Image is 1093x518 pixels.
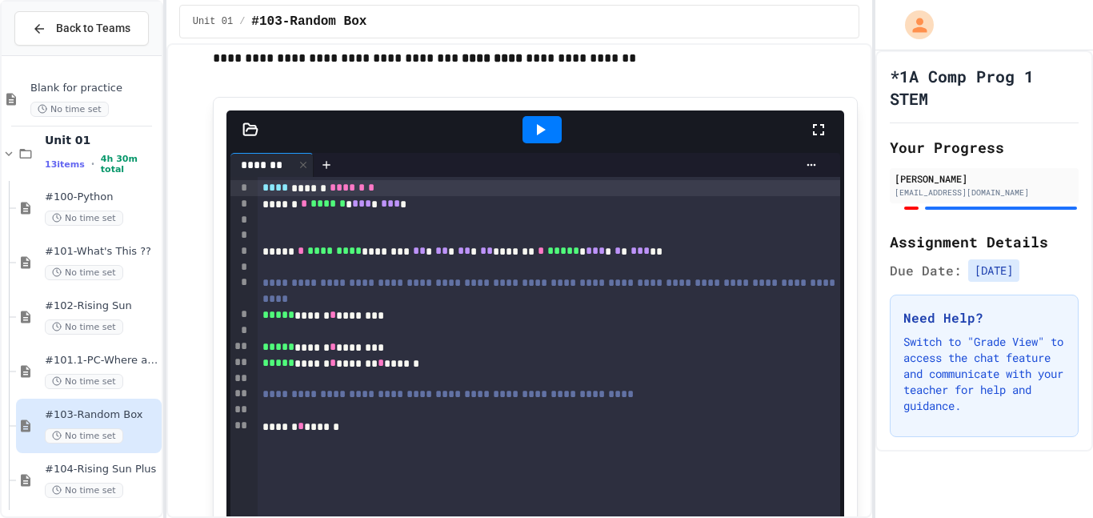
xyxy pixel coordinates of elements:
span: #102-Rising Sun [45,299,158,313]
span: No time set [45,265,123,280]
span: No time set [30,102,109,117]
span: #101.1-PC-Where am I? [45,354,158,367]
span: Due Date: [890,261,962,280]
span: 4h 30m total [101,154,158,175]
span: Blank for practice [30,82,158,95]
span: #101-What's This ?? [45,245,158,259]
span: No time set [45,319,123,335]
span: No time set [45,374,123,389]
div: [EMAIL_ADDRESS][DOMAIN_NAME] [895,187,1074,199]
span: Unit 01 [193,15,233,28]
span: Back to Teams [56,20,130,37]
h2: Your Progress [890,136,1079,159]
span: • [91,158,94,171]
span: #104-Rising Sun Plus [45,463,158,476]
h3: Need Help? [903,308,1065,327]
span: No time set [45,211,123,226]
h1: *1A Comp Prog 1 STEM [890,65,1079,110]
span: No time set [45,483,123,498]
span: Unit 01 [45,133,158,147]
span: No time set [45,428,123,444]
button: Back to Teams [14,11,149,46]
span: #103-Random Box [251,12,366,31]
div: My Account [888,6,938,43]
span: 13 items [45,159,85,170]
h2: Assignment Details [890,231,1079,253]
div: [PERSON_NAME] [895,171,1074,186]
span: / [239,15,245,28]
span: #103-Random Box [45,408,158,422]
span: #100-Python [45,191,158,204]
p: Switch to "Grade View" to access the chat feature and communicate with your teacher for help and ... [903,334,1065,414]
span: [DATE] [968,259,1019,282]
